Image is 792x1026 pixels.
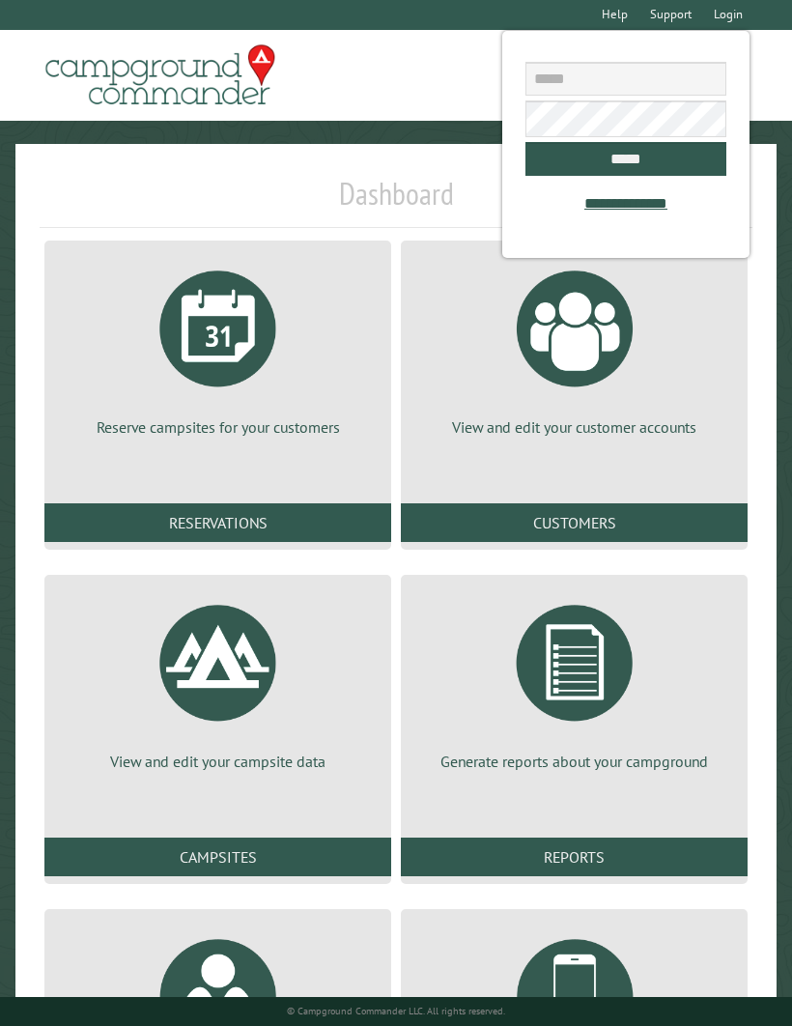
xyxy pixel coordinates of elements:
p: Reserve campsites for your customers [68,416,368,438]
a: Generate reports about your campground [424,590,724,772]
a: Reservations [44,503,391,542]
p: View and edit your customer accounts [424,416,724,438]
a: Customers [401,503,748,542]
small: © Campground Commander LLC. All rights reserved. [287,1005,505,1017]
a: Campsites [44,838,391,876]
a: Reports [401,838,748,876]
p: Generate reports about your campground [424,751,724,772]
a: View and edit your customer accounts [424,256,724,438]
p: View and edit your campsite data [68,751,368,772]
a: View and edit your campsite data [68,590,368,772]
a: Reserve campsites for your customers [68,256,368,438]
h1: Dashboard [40,175,752,228]
img: Campground Commander [40,38,281,113]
